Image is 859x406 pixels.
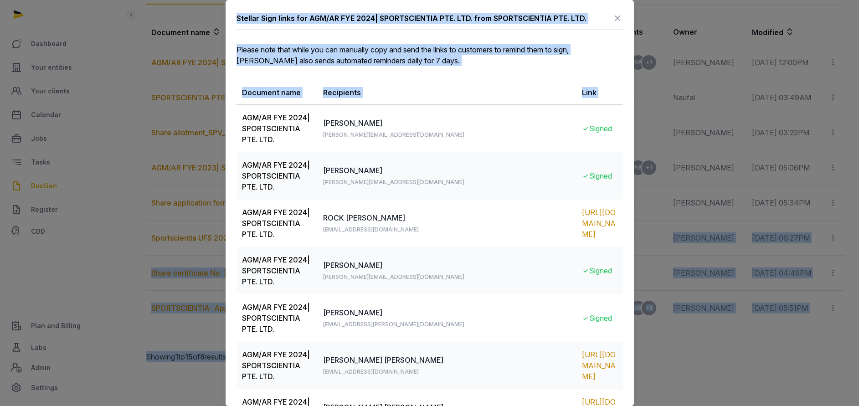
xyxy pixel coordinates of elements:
p: Please note that while you can manually copy and send the links to customers to remind them to si... [237,44,623,66]
div: Signed [582,123,617,134]
span: [EMAIL_ADDRESS][PERSON_NAME][DOMAIN_NAME] [323,321,464,328]
div: Signed [582,265,617,276]
div: Stellar Sign links for AGM/AR FYE 2024| SPORTSCIENTIA PTE. LTD. from SPORTSCIENTIA PTE. LTD. [237,13,586,24]
th: Recipients [318,81,576,105]
td: AGM/AR FYE 2024| SPORTSCIENTIA PTE. LTD. [237,294,318,342]
th: Document name [237,81,318,105]
td: AGM/AR FYE 2024| SPORTSCIENTIA PTE. LTD. [237,200,318,247]
td: [PERSON_NAME] [318,247,576,294]
div: Signed [582,313,617,324]
td: [PERSON_NAME] [PERSON_NAME] [318,342,576,389]
div: [URL][DOMAIN_NAME] [582,207,617,240]
div: Signed [582,170,617,181]
span: [EMAIL_ADDRESS][DOMAIN_NAME] [323,226,419,233]
td: AGM/AR FYE 2024| SPORTSCIENTIA PTE. LTD. [237,152,318,200]
th: Link [576,81,623,105]
span: [PERSON_NAME][EMAIL_ADDRESS][DOMAIN_NAME] [323,273,464,280]
span: [PERSON_NAME][EMAIL_ADDRESS][DOMAIN_NAME] [323,131,464,138]
td: [PERSON_NAME] [318,294,576,342]
td: ROCK [PERSON_NAME] [318,200,576,247]
td: AGM/AR FYE 2024| SPORTSCIENTIA PTE. LTD. [237,105,318,153]
span: [PERSON_NAME][EMAIL_ADDRESS][DOMAIN_NAME] [323,179,464,185]
td: [PERSON_NAME] [318,105,576,153]
td: AGM/AR FYE 2024| SPORTSCIENTIA PTE. LTD. [237,247,318,294]
td: AGM/AR FYE 2024| SPORTSCIENTIA PTE. LTD. [237,342,318,389]
div: [URL][DOMAIN_NAME] [582,349,617,382]
td: [PERSON_NAME] [318,152,576,200]
span: [EMAIL_ADDRESS][DOMAIN_NAME] [323,368,419,375]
